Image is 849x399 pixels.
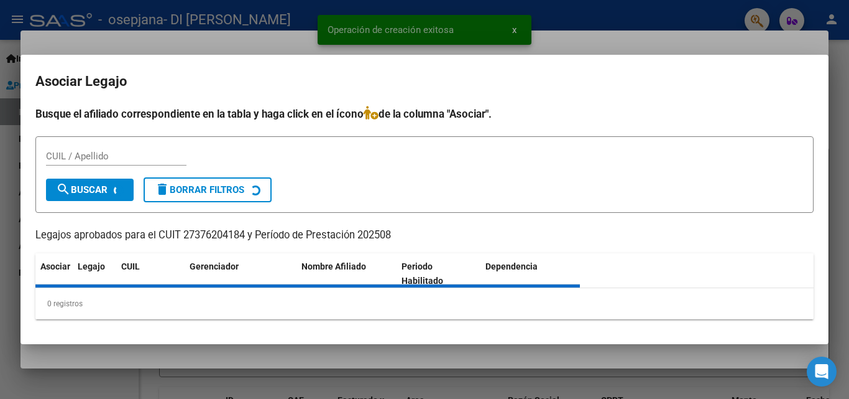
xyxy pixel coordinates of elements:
[40,261,70,271] span: Asociar
[35,288,814,319] div: 0 registros
[144,177,272,202] button: Borrar Filtros
[397,253,480,294] datatable-header-cell: Periodo Habilitado
[480,253,581,294] datatable-header-cell: Dependencia
[301,261,366,271] span: Nombre Afiliado
[78,261,105,271] span: Legajo
[402,261,443,286] span: Periodo Habilitado
[56,184,108,195] span: Buscar
[155,182,170,197] mat-icon: delete
[296,253,397,294] datatable-header-cell: Nombre Afiliado
[121,261,140,271] span: CUIL
[35,106,814,122] h4: Busque el afiliado correspondiente en la tabla y haga click en el ícono de la columna "Asociar".
[185,253,296,294] datatable-header-cell: Gerenciador
[807,357,837,387] div: Open Intercom Messenger
[485,261,538,271] span: Dependencia
[116,253,185,294] datatable-header-cell: CUIL
[46,179,134,201] button: Buscar
[35,228,814,243] p: Legajos aprobados para el CUIT 27376204184 y Período de Prestación 202508
[73,253,116,294] datatable-header-cell: Legajo
[190,261,239,271] span: Gerenciador
[155,184,244,195] span: Borrar Filtros
[35,70,814,93] h2: Asociar Legajo
[35,253,73,294] datatable-header-cell: Asociar
[56,182,71,197] mat-icon: search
